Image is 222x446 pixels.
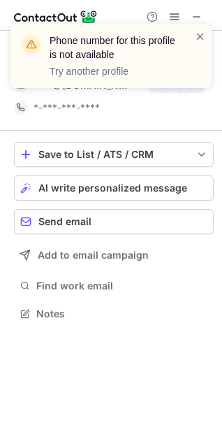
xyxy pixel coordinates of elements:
div: Save to List / ATS / CRM [38,149,189,160]
button: Send email [14,209,214,234]
button: Notes [14,304,214,324]
button: save-profile-one-click [14,142,214,167]
img: warning [20,34,43,56]
span: Notes [36,308,208,320]
span: AI write personalized message [38,182,187,194]
span: Add to email campaign [38,250,149,261]
header: Phone number for this profile is not available [50,34,178,62]
span: Send email [38,216,91,227]
span: Find work email [36,280,208,292]
button: AI write personalized message [14,175,214,201]
button: Add to email campaign [14,243,214,268]
img: ContactOut v5.3.10 [14,8,98,25]
p: Try another profile [50,64,178,78]
button: Find work email [14,276,214,296]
